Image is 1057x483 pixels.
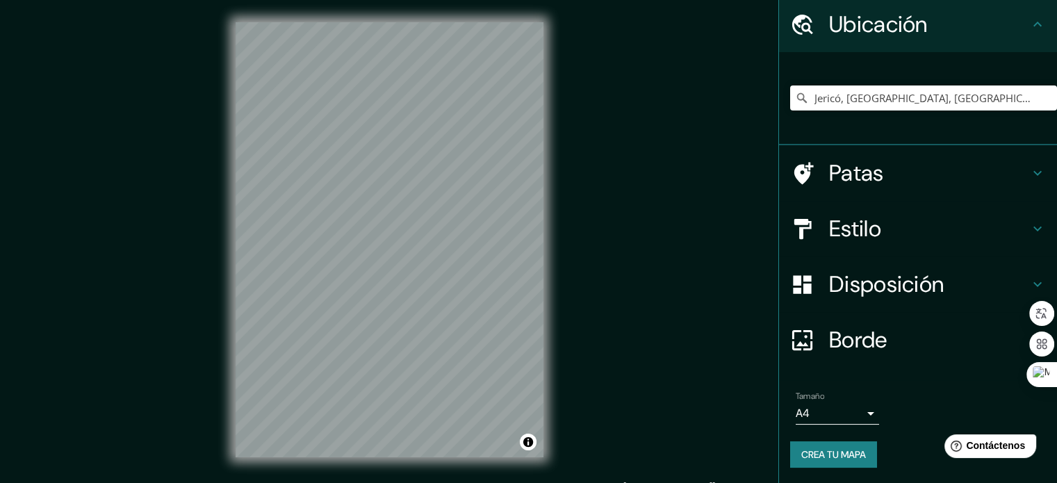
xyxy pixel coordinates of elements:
[790,441,877,468] button: Crea tu mapa
[236,22,543,457] canvas: Mapa
[829,325,887,354] font: Borde
[779,201,1057,256] div: Estilo
[779,256,1057,312] div: Disposición
[801,448,866,461] font: Crea tu mapa
[779,312,1057,368] div: Borde
[520,434,536,450] button: Activar o desactivar atribución
[829,214,881,243] font: Estilo
[829,10,928,39] font: Ubicación
[790,85,1057,110] input: Elige tu ciudad o zona
[796,406,810,420] font: A4
[829,270,944,299] font: Disposición
[933,429,1042,468] iframe: Lanzador de widgets de ayuda
[779,145,1057,201] div: Patas
[829,158,884,188] font: Patas
[796,391,824,402] font: Tamaño
[796,402,879,425] div: A4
